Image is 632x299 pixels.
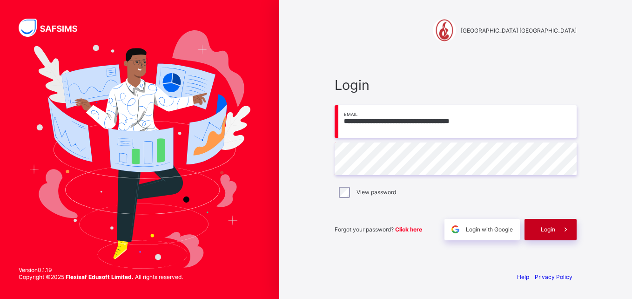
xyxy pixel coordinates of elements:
[395,226,422,233] a: Click here
[517,273,529,280] a: Help
[19,266,183,273] span: Version 0.1.19
[335,226,422,233] span: Forgot your password?
[466,226,513,233] span: Login with Google
[19,273,183,280] span: Copyright © 2025 All rights reserved.
[541,226,555,233] span: Login
[450,224,461,235] img: google.396cfc9801f0270233282035f929180a.svg
[356,189,396,196] label: View password
[66,273,134,280] strong: Flexisaf Edusoft Limited.
[29,30,250,269] img: Hero Image
[535,273,572,280] a: Privacy Policy
[335,77,577,93] span: Login
[461,27,577,34] span: [GEOGRAPHIC_DATA] [GEOGRAPHIC_DATA]
[19,19,88,37] img: SAFSIMS Logo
